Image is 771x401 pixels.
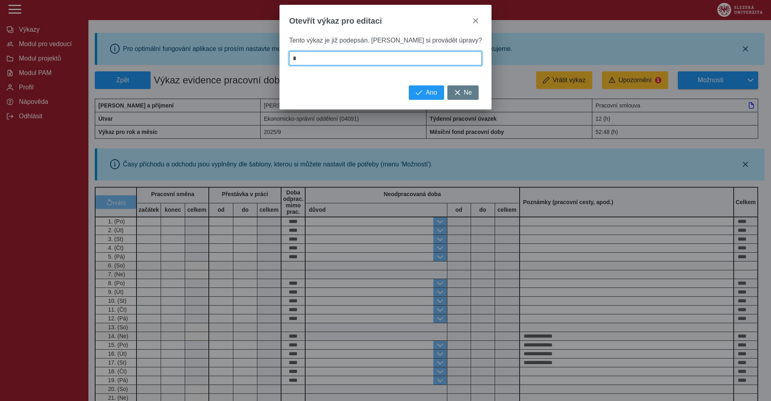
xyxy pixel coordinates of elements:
span: Ne [464,89,472,96]
button: Ne [447,85,479,100]
button: Ano [409,85,444,100]
span: Ano [426,89,437,96]
span: Otevřít výkaz pro editaci [289,16,382,26]
button: close [469,14,482,27]
div: Tento výkaz je již podepsán. [PERSON_NAME] si provádět úpravy? [279,37,492,85]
